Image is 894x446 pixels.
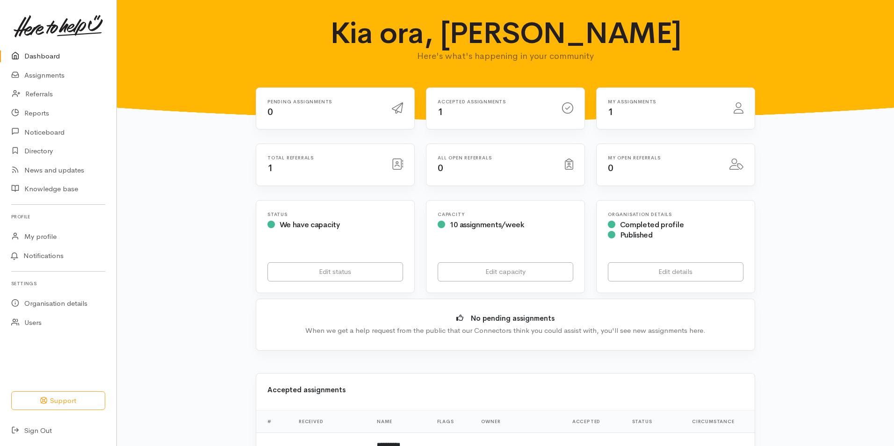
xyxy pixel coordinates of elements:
[438,262,573,281] a: Edit capacity
[270,325,741,336] div: When we get a help request from the public that our Connectors think you could assist with, you'l...
[267,106,273,118] span: 0
[565,410,625,433] th: Accepted
[369,410,429,433] th: Name
[625,410,685,433] th: Status
[323,50,689,63] p: Here's what's happening in your community
[11,210,105,223] h6: Profile
[280,220,340,230] span: We have capacity
[256,410,291,433] th: #
[620,220,684,230] span: Completed profile
[608,99,722,104] h6: My assignments
[267,262,403,281] a: Edit status
[438,106,443,118] span: 1
[430,410,474,433] th: Flags
[450,220,524,230] span: 10 assignments/week
[608,262,743,281] a: Edit details
[474,410,565,433] th: Owner
[291,410,369,433] th: Received
[438,212,573,217] h6: Capacity
[267,212,403,217] h6: Status
[608,212,743,217] h6: Organisation Details
[438,99,551,104] h6: Accepted assignments
[608,155,718,160] h6: My open referrals
[11,277,105,290] h6: Settings
[267,99,381,104] h6: Pending assignments
[620,230,653,240] span: Published
[608,162,613,174] span: 0
[685,410,755,433] th: Circumstance
[267,155,381,160] h6: Total referrals
[267,385,346,394] b: Accepted assignments
[267,162,273,174] span: 1
[471,314,555,323] b: No pending assignments
[438,162,443,174] span: 0
[11,391,105,410] button: Support
[438,155,554,160] h6: All open referrals
[608,106,613,118] span: 1
[323,17,689,50] h1: Kia ora, [PERSON_NAME]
